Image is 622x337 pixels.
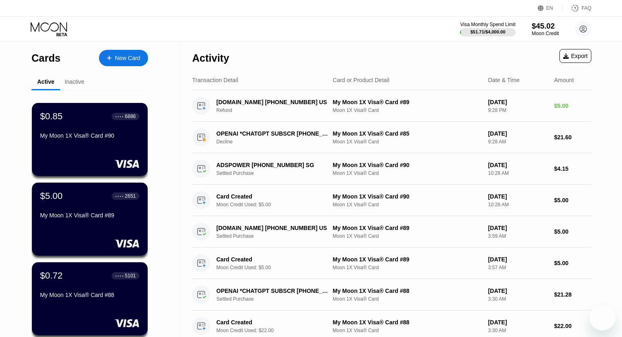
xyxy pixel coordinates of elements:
[333,296,482,302] div: Moon 1X Visa® Card
[216,256,328,263] div: Card Created
[554,323,591,329] div: $22.00
[192,279,591,310] div: OPENAI *CHATGPT SUBSCR [PHONE_NUMBER] USSettled PurchaseMy Moon 1X Visa® Card #88Moon 1X Visa® Ca...
[216,233,337,239] div: Settled Purchase
[216,130,328,137] div: OPENAI *CHATGPT SUBSCR [PHONE_NUMBER] US
[115,55,140,62] div: New Card
[488,99,548,105] div: [DATE]
[582,5,591,11] div: FAQ
[192,77,238,83] div: Transaction Detail
[40,292,139,298] div: My Moon 1X Visa® Card #88
[333,256,482,263] div: My Moon 1X Visa® Card #89
[554,103,591,109] div: $5.00
[125,273,136,279] div: 5101
[32,262,148,335] div: $0.72● ● ● ●5101My Moon 1X Visa® Card #88
[554,77,574,83] div: Amount
[333,288,482,294] div: My Moon 1X Visa® Card #88
[488,319,548,326] div: [DATE]
[216,99,328,105] div: [DOMAIN_NAME] [PHONE_NUMBER] US
[65,78,84,85] div: Inactive
[333,328,482,333] div: Moon 1X Visa® Card
[192,122,591,153] div: OPENAI *CHATGPT SUBSCR [PHONE_NUMBER] USDeclineMy Moon 1X Visa® Card #85Moon 1X Visa® Card[DATE]9...
[216,193,328,200] div: Card Created
[333,265,482,270] div: Moon 1X Visa® Card
[488,77,519,83] div: Date & Time
[563,53,588,59] div: Export
[40,270,63,281] div: $0.72
[125,114,136,119] div: 6886
[488,170,548,176] div: 10:28 AM
[460,22,515,27] div: Visa Monthly Spend Limit
[554,165,591,172] div: $4.15
[554,197,591,203] div: $5.00
[333,193,482,200] div: My Moon 1X Visa® Card #90
[216,265,337,270] div: Moon Credit Used: $5.00
[589,304,615,330] iframe: Button to launch messaging window
[488,328,548,333] div: 3:30 AM
[32,103,148,176] div: $0.85● ● ● ●6886My Moon 1X Visa® Card #90
[192,90,591,122] div: [DOMAIN_NAME] [PHONE_NUMBER] USRefundMy Moon 1X Visa® Card #89Moon 1X Visa® Card[DATE]9:28 PM$5.00
[216,170,337,176] div: Settled Purchase
[216,328,337,333] div: Moon Credit Used: $22.00
[488,296,548,302] div: 3:30 AM
[488,288,548,294] div: [DATE]
[488,265,548,270] div: 3:57 AM
[192,216,591,248] div: [DOMAIN_NAME] [PHONE_NUMBER] USSettled PurchaseMy Moon 1X Visa® Card #89Moon 1X Visa® Card[DATE]3...
[554,260,591,266] div: $5.00
[460,22,515,36] div: Visa Monthly Spend Limit$51.71/$4,000.00
[216,202,337,208] div: Moon Credit Used: $5.00
[115,115,124,118] div: ● ● ● ●
[488,256,548,263] div: [DATE]
[333,107,482,113] div: Moon 1X Visa® Card
[488,107,548,113] div: 9:28 PM
[125,193,136,199] div: 2651
[333,99,482,105] div: My Moon 1X Visa® Card #89
[333,77,390,83] div: Card or Product Detail
[488,130,548,137] div: [DATE]
[532,22,559,30] div: $45.02
[488,225,548,231] div: [DATE]
[216,319,328,326] div: Card Created
[532,22,559,36] div: $45.02Moon Credit
[333,170,482,176] div: Moon 1X Visa® Card
[37,78,54,85] div: Active
[40,191,63,201] div: $5.00
[488,193,548,200] div: [DATE]
[216,162,328,168] div: ADSPOWER [PHONE_NUMBER] SG
[192,52,229,64] div: Activity
[216,139,337,145] div: Decline
[333,319,482,326] div: My Moon 1X Visa® Card #88
[192,153,591,185] div: ADSPOWER [PHONE_NUMBER] SGSettled PurchaseMy Moon 1X Visa® Card #90Moon 1X Visa® Card[DATE]10:28 ...
[538,4,563,12] div: EN
[115,195,124,197] div: ● ● ● ●
[216,288,328,294] div: OPENAI *CHATGPT SUBSCR [PHONE_NUMBER] US
[40,132,139,139] div: My Moon 1X Visa® Card #90
[554,291,591,298] div: $21.28
[192,185,591,216] div: Card CreatedMoon Credit Used: $5.00My Moon 1X Visa® Card #90Moon 1X Visa® Card[DATE]10:28 AM$5.00
[333,162,482,168] div: My Moon 1X Visa® Card #90
[559,49,591,63] div: Export
[216,296,337,302] div: Settled Purchase
[488,233,548,239] div: 3:59 AM
[554,134,591,141] div: $21.60
[488,202,548,208] div: 10:28 AM
[563,4,591,12] div: FAQ
[216,225,328,231] div: [DOMAIN_NAME] [PHONE_NUMBER] US
[333,130,482,137] div: My Moon 1X Visa® Card #85
[488,162,548,168] div: [DATE]
[470,29,505,34] div: $51.71 / $4,000.00
[333,233,482,239] div: Moon 1X Visa® Card
[115,275,124,277] div: ● ● ● ●
[216,107,337,113] div: Refund
[546,5,553,11] div: EN
[31,52,61,64] div: Cards
[488,139,548,145] div: 9:28 AM
[333,225,482,231] div: My Moon 1X Visa® Card #89
[554,228,591,235] div: $5.00
[99,50,148,66] div: New Card
[192,248,591,279] div: Card CreatedMoon Credit Used: $5.00My Moon 1X Visa® Card #89Moon 1X Visa® Card[DATE]3:57 AM$5.00
[532,31,559,36] div: Moon Credit
[333,202,482,208] div: Moon 1X Visa® Card
[40,212,139,219] div: My Moon 1X Visa® Card #89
